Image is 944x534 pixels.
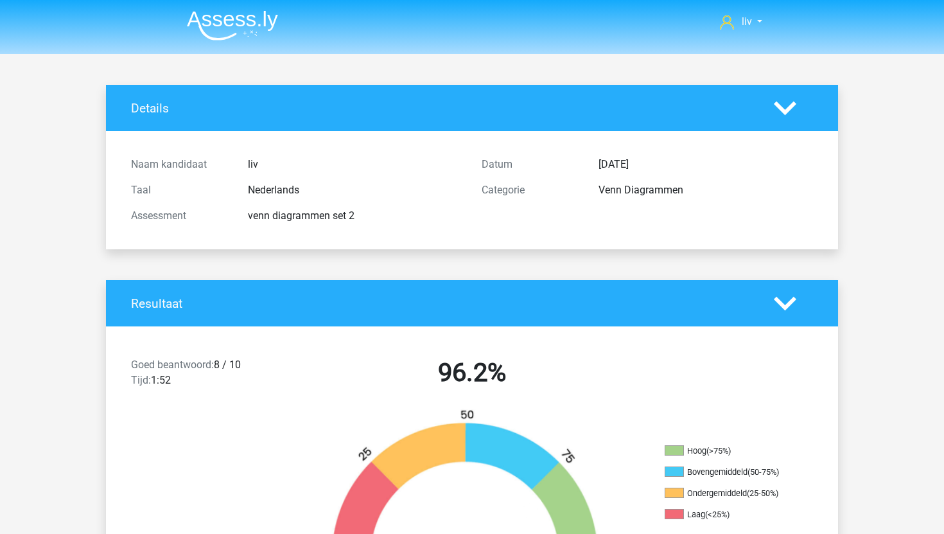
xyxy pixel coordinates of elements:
[747,488,778,498] div: (25-50%)
[121,357,297,393] div: 8 / 10 1:52
[131,359,214,371] span: Goed beantwoord:
[665,509,793,521] li: Laag
[131,101,755,116] h4: Details
[706,446,731,456] div: (>75%)
[589,182,823,198] div: Venn Diagrammen
[121,182,238,198] div: Taal
[238,208,472,224] div: venn diagrammen set 2
[747,467,779,477] div: (50-75%)
[715,14,767,30] a: liv
[742,15,752,28] span: liv
[121,208,238,224] div: Assessment
[187,10,278,40] img: Assessly
[589,157,823,172] div: [DATE]
[306,357,638,388] h2: 96.2%
[665,445,793,457] li: Hoog
[472,182,589,198] div: Categorie
[665,488,793,499] li: Ondergemiddeld
[131,296,755,311] h4: Resultaat
[121,157,238,172] div: Naam kandidaat
[131,374,151,386] span: Tijd:
[705,510,730,519] div: (<25%)
[472,157,589,172] div: Datum
[665,467,793,478] li: Bovengemiddeld
[238,157,472,172] div: liv
[238,182,472,198] div: Nederlands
